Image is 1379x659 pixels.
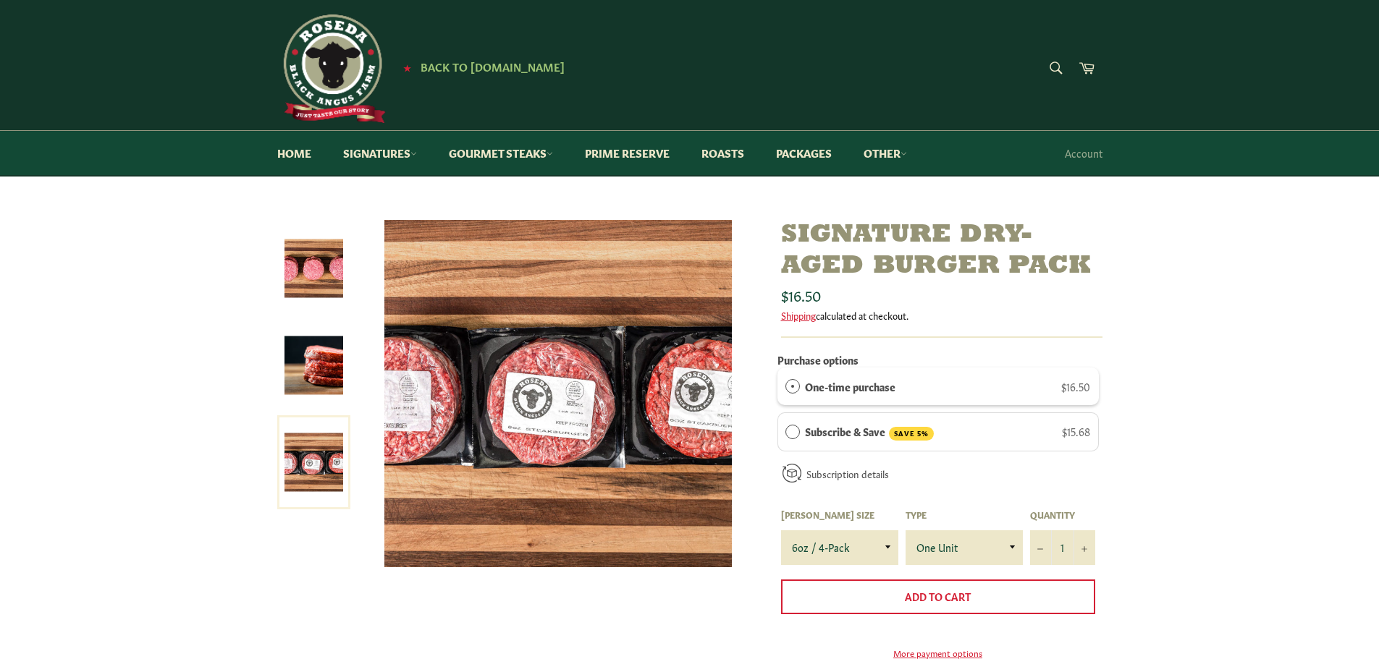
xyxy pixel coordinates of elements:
a: Account [1058,132,1110,174]
img: Roseda Beef [277,14,386,123]
img: Signature Dry-Aged Burger Pack [384,220,732,567]
span: Add to Cart [905,589,971,603]
span: $15.68 [1062,424,1090,438]
a: Prime Reserve [570,131,684,175]
span: ★ [403,61,411,73]
img: Signature Dry-Aged Burger Pack [284,336,343,395]
a: Signatures [329,131,431,175]
a: Home [263,131,326,175]
a: Roasts [687,131,759,175]
a: Gourmet Steaks [434,131,568,175]
label: One-time purchase [805,378,895,394]
button: Add to Cart [781,579,1095,614]
span: $16.50 [1061,379,1090,394]
button: Increase item quantity by one [1074,530,1095,565]
span: SAVE 5% [889,427,934,441]
h1: Signature Dry-Aged Burger Pack [781,220,1102,282]
label: Purchase options [777,352,859,367]
a: Other [849,131,922,175]
label: Subscribe & Save [805,423,934,441]
a: Shipping [781,308,816,322]
a: Packages [762,131,846,175]
img: Signature Dry-Aged Burger Pack [284,239,343,298]
label: Quantity [1030,509,1095,521]
span: Back to [DOMAIN_NAME] [421,59,565,74]
span: $16.50 [781,284,821,305]
div: One-time purchase [785,378,800,394]
label: Type [906,509,1023,521]
a: ★ Back to [DOMAIN_NAME] [396,61,565,73]
a: Subscription details [806,467,889,480]
a: More payment options [781,647,1095,659]
label: [PERSON_NAME] Size [781,509,898,521]
div: Subscribe & Save [785,423,800,439]
div: calculated at checkout. [781,309,1102,322]
button: Reduce item quantity by one [1030,530,1052,565]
